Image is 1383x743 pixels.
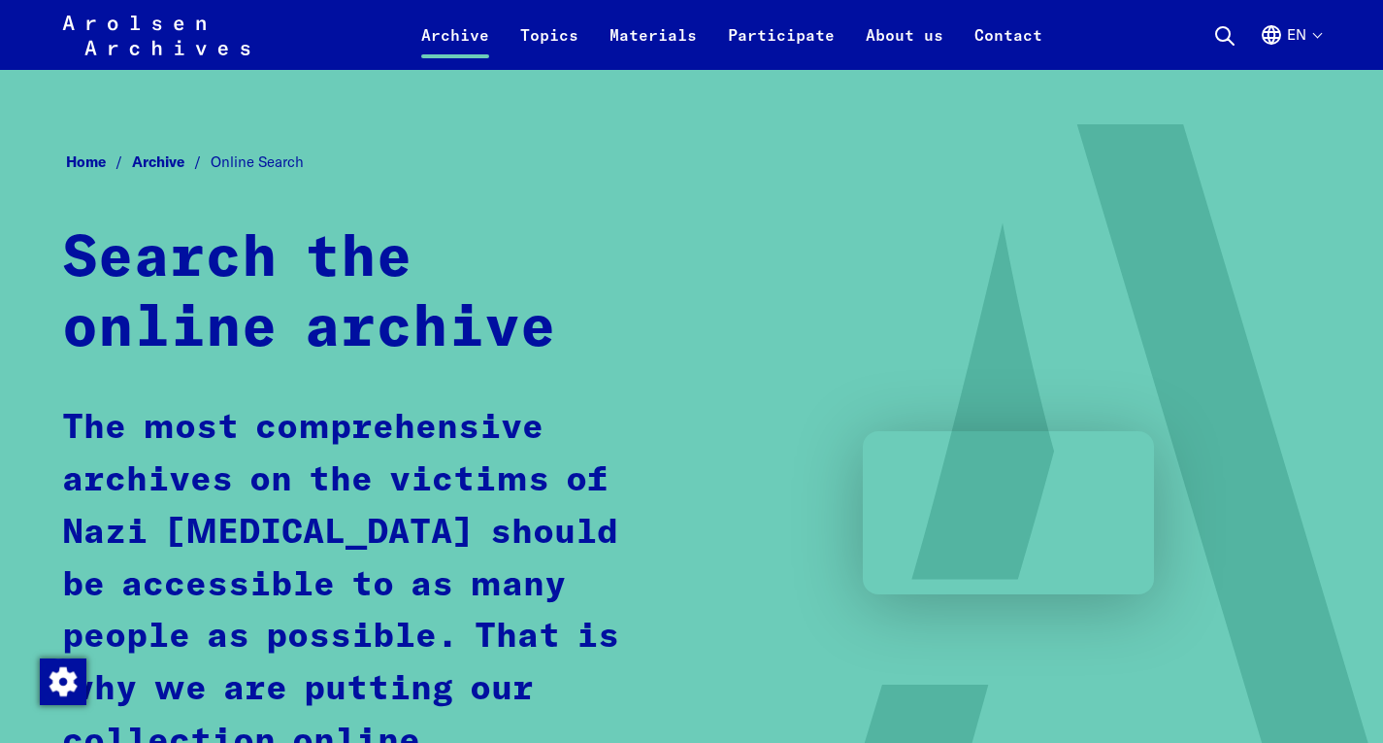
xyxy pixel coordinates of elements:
img: Change consent [40,659,86,705]
a: Materials [594,23,712,70]
a: Topics [505,23,594,70]
nav: Primary [406,12,1058,58]
div: Change consent [39,658,85,704]
strong: Search the online archive [62,230,556,358]
a: About us [850,23,959,70]
span: Online Search [211,152,304,171]
a: Archive [406,23,505,70]
a: Home [66,152,132,171]
nav: Breadcrumb [62,148,1322,177]
a: Participate [712,23,850,70]
button: English, language selection [1260,23,1321,70]
a: Contact [959,23,1058,70]
a: Archive [132,152,211,171]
